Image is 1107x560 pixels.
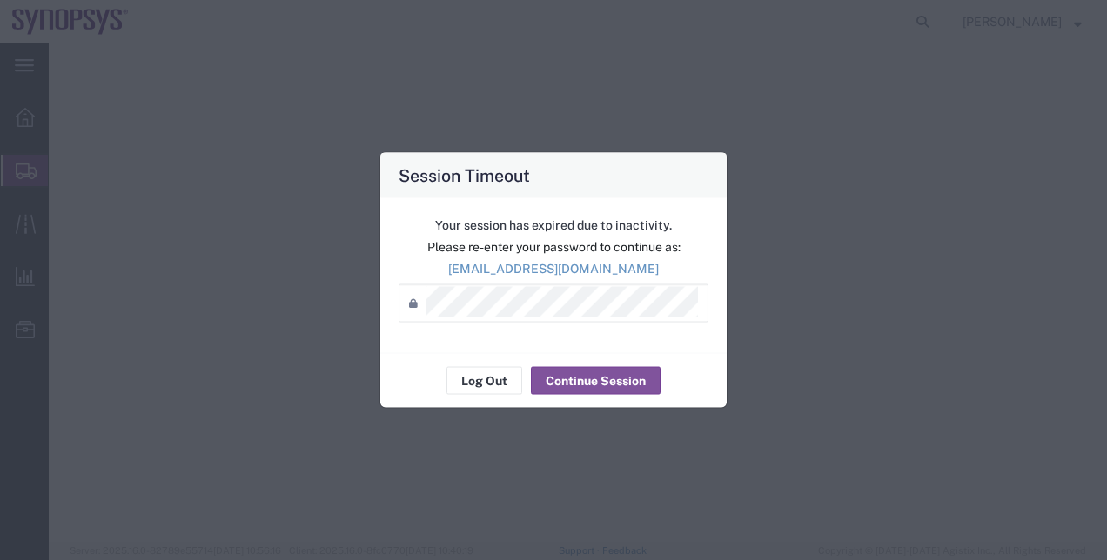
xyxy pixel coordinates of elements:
[531,367,661,395] button: Continue Session
[446,367,522,395] button: Log Out
[399,238,708,257] p: Please re-enter your password to continue as:
[399,217,708,235] p: Your session has expired due to inactivity.
[399,260,708,278] p: [EMAIL_ADDRESS][DOMAIN_NAME]
[399,163,530,188] h4: Session Timeout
